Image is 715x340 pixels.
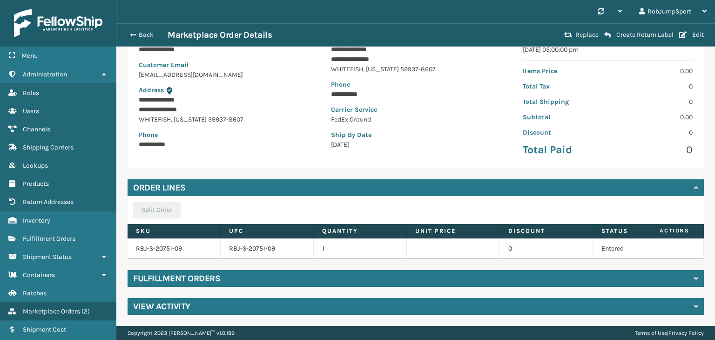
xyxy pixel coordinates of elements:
p: Subtotal [523,112,602,122]
p: 0 [614,82,693,91]
i: Replace [564,32,573,38]
h3: Marketplace Order Details [168,29,272,41]
span: Shipping Carriers [23,143,74,151]
span: Products [23,180,49,188]
span: Inventory [23,217,50,224]
label: Unit Price [415,227,491,235]
a: RBJ-S-20751-09 [136,245,182,252]
p: 0 [614,143,693,157]
p: [EMAIL_ADDRESS][DOMAIN_NAME] [139,70,309,80]
p: 0.00 [614,66,693,76]
i: Edit [679,32,687,38]
p: Total Paid [523,143,602,157]
div: | [635,326,704,340]
i: Create Return Label [604,31,611,39]
p: Copyright 2023 [PERSON_NAME]™ v 1.0.189 [128,326,235,340]
p: [DATE] 05:00:00 pm [523,45,693,54]
p: Total Shipping [523,97,602,107]
label: SKU [136,227,212,235]
p: WHITEFISH , [US_STATE] 59937-8607 [331,64,501,74]
span: Containers [23,271,55,279]
p: WHITEFISH , [US_STATE] 59937-8607 [139,115,309,124]
label: UPC [229,227,305,235]
td: 0 [500,238,593,259]
p: Phone [139,130,309,140]
span: Administration [23,70,67,78]
label: Status [601,227,677,235]
p: 0 [614,128,693,137]
span: Channels [23,125,50,133]
button: Back [125,31,168,39]
button: Split Order [133,202,181,218]
p: Discount [523,128,602,137]
h4: View Activity [133,301,190,312]
p: 0 [614,97,693,107]
p: Total Tax [523,82,602,91]
span: Fulfillment Orders [23,235,75,243]
p: Phone [331,80,501,89]
p: 0.00 [614,112,693,122]
span: Batches [23,289,47,297]
p: Customer Email [139,60,309,70]
label: Discount [508,227,584,235]
img: logo [14,9,102,37]
a: Privacy Policy [668,330,704,336]
td: RBJ-S-20751-09 [221,238,314,259]
span: ( 2 ) [81,307,90,315]
span: Users [23,107,39,115]
p: [DATE] [331,140,501,150]
span: Menu [21,52,38,60]
span: Address [139,86,164,94]
button: Replace [561,31,601,39]
p: Items Price [523,66,602,76]
span: Return Addresses [23,198,74,206]
label: Quantity [322,227,398,235]
a: Terms of Use [635,330,667,336]
span: Shipment Status [23,253,72,261]
p: Ship By Date [331,130,501,140]
td: Entered [593,238,686,259]
span: Lookups [23,162,48,170]
td: 1 [314,238,407,259]
h4: Fulfillment Orders [133,273,220,284]
span: Actions [630,223,695,238]
button: Edit [676,31,707,39]
button: Create Return Label [601,31,676,39]
span: Roles [23,89,39,97]
p: FedEx Ground [331,115,501,124]
span: Marketplace Orders [23,307,80,315]
p: Carrier Service [331,105,501,115]
h4: Order Lines [133,182,186,193]
span: Shipment Cost [23,326,66,333]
